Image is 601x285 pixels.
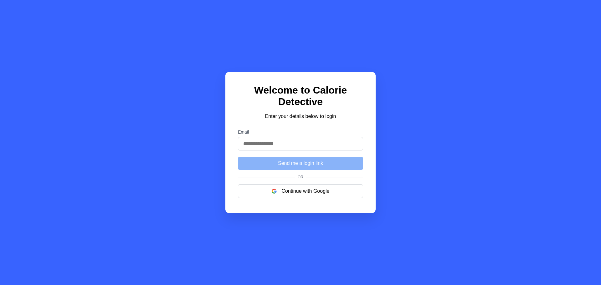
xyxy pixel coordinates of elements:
h1: Welcome to Calorie Detective [238,84,363,108]
p: Enter your details below to login [238,113,363,120]
img: google logo [272,189,277,194]
span: Or [295,175,306,179]
button: Continue with Google [238,184,363,198]
button: Send me a login link [238,157,363,170]
label: Email [238,130,363,135]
